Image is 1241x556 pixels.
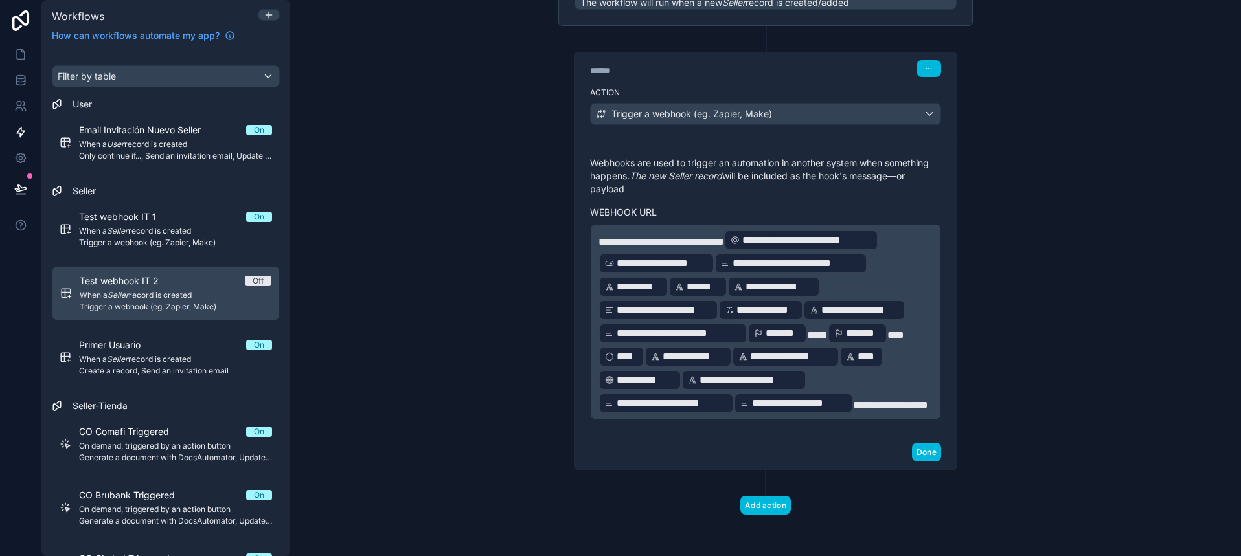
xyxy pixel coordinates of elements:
label: Webhook url [590,206,941,219]
span: How can workflows automate my app? [52,29,220,42]
span: Trigger a webhook (eg. Zapier, Make) [611,107,772,120]
span: Workflows [52,10,104,23]
p: Webhooks are used to trigger an automation in another system when something happens. will be incl... [590,157,941,195]
label: Action [590,87,941,98]
button: Trigger a webhook (eg. Zapier, Make) [590,103,941,125]
em: The new Seller record [630,170,722,181]
button: Done [912,443,941,461]
button: Add action [740,496,791,515]
a: How can workflows automate my app? [47,29,240,42]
